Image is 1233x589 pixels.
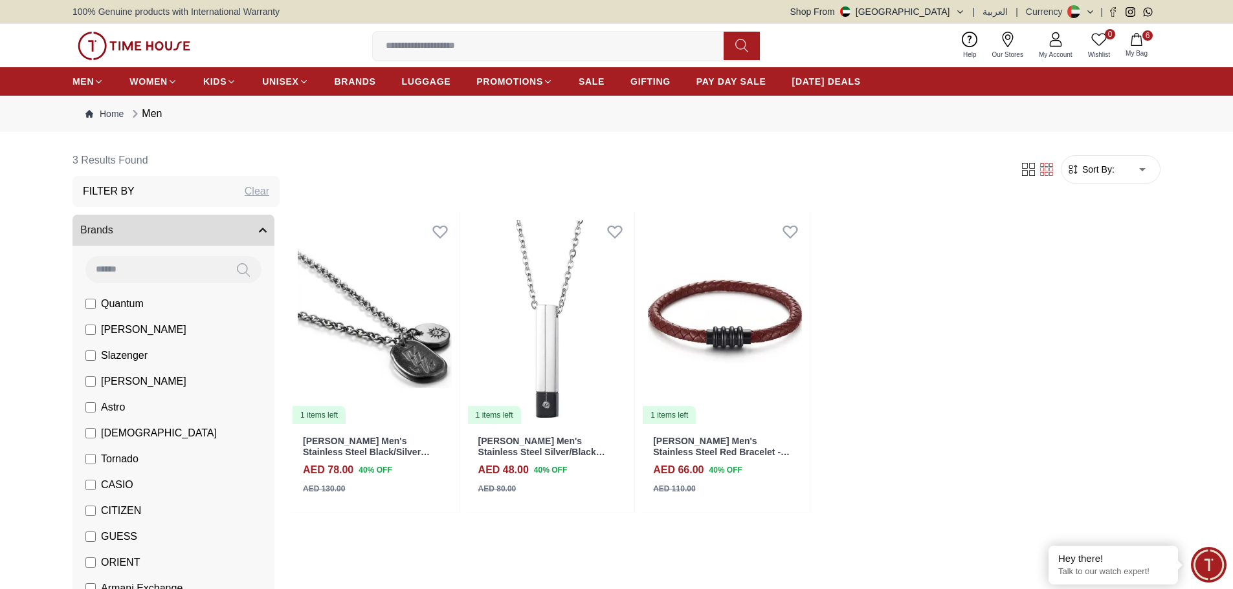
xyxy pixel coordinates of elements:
[290,212,460,425] a: LEE COOPER Men's Stainless Steel Black/Silver Necklace - LC.N.01307.3501 items left
[1126,7,1135,17] a: Instagram
[478,462,529,478] h4: AED 48.00
[101,529,137,544] span: GUESS
[630,75,671,88] span: GIFTING
[72,5,280,18] span: 100% Genuine products with International Warranty
[1058,552,1168,565] div: Hey there!
[85,350,96,361] input: Slazenger
[709,464,742,476] span: 40 % OFF
[85,454,96,464] input: Tornado
[72,96,1161,132] nav: Breadcrumb
[402,75,451,88] span: LUGGAGE
[840,6,850,17] img: United Arab Emirates
[1118,30,1155,61] button: 6My Bag
[579,70,605,93] a: SALE
[101,451,139,467] span: Tornado
[476,70,553,93] a: PROMOTIONS
[85,376,96,387] input: [PERSON_NAME]
[465,212,635,425] img: LEE COOPER Men's Stainless Steel Silver/Black Necklace - LC.N.01322.350
[335,70,376,93] a: BRANDS
[303,483,345,495] div: AED 130.00
[129,70,177,93] a: WOMEN
[1067,163,1115,176] button: Sort By:
[101,555,140,570] span: ORIENT
[1142,30,1153,41] span: 6
[245,184,269,199] div: Clear
[653,483,695,495] div: AED 110.00
[101,296,144,312] span: Quantum
[262,70,308,93] a: UNISEX
[85,531,96,542] input: GUESS
[1120,48,1153,58] span: My Bag
[72,215,274,246] button: Brands
[696,70,766,93] a: PAY DAY SALE
[465,212,635,425] a: LEE COOPER Men's Stainless Steel Silver/Black Necklace - LC.N.01322.3501 items left
[983,5,1008,18] button: العربية
[1080,163,1115,176] span: Sort By:
[290,212,460,425] img: LEE COOPER Men's Stainless Steel Black/Silver Necklace - LC.N.01307.350
[85,428,96,438] input: [DEMOGRAPHIC_DATA]
[293,406,346,424] div: 1 items left
[640,212,810,425] img: LEE COOPER Men's Stainless Steel Red Bracelet - LC.B.01340.850
[1143,7,1153,17] a: Whatsapp
[653,462,704,478] h4: AED 66.00
[1105,29,1115,39] span: 0
[78,32,190,60] img: ...
[478,436,605,468] a: [PERSON_NAME] Men's Stainless Steel Silver/Black Necklace - LC.N.01322.350
[101,322,186,337] span: [PERSON_NAME]
[85,402,96,412] input: Astro
[303,436,430,468] a: [PERSON_NAME] Men's Stainless Steel Black/Silver Necklace - LC.N.01307.350
[335,75,376,88] span: BRANDS
[129,106,162,122] div: Men
[790,5,965,18] button: Shop From[GEOGRAPHIC_DATA]
[85,557,96,568] input: ORIENT
[1026,5,1068,18] div: Currency
[1083,50,1115,59] span: Wishlist
[534,464,567,476] span: 40 % OFF
[640,212,810,425] a: LEE COOPER Men's Stainless Steel Red Bracelet - LC.B.01340.8501 items left
[792,75,861,88] span: [DATE] DEALS
[987,50,1028,59] span: Our Stores
[101,425,217,441] span: [DEMOGRAPHIC_DATA]
[696,75,766,88] span: PAY DAY SALE
[1108,7,1118,17] a: Facebook
[85,107,124,120] a: Home
[203,75,227,88] span: KIDS
[1100,5,1103,18] span: |
[85,480,96,490] input: CASIO
[359,464,392,476] span: 40 % OFF
[653,436,790,468] a: [PERSON_NAME] Men's Stainless Steel Red Bracelet - LC.B.01340.850
[1191,547,1227,583] div: Chat Widget
[72,145,280,176] h6: 3 Results Found
[203,70,236,93] a: KIDS
[1034,50,1078,59] span: My Account
[85,299,96,309] input: Quantum
[101,348,148,363] span: Slazenger
[955,29,984,62] a: Help
[85,325,96,335] input: [PERSON_NAME]
[476,75,543,88] span: PROMOTIONS
[468,406,521,424] div: 1 items left
[1080,29,1118,62] a: 0Wishlist
[958,50,982,59] span: Help
[83,184,135,199] h3: Filter By
[101,477,133,493] span: CASIO
[402,70,451,93] a: LUGGAGE
[262,75,298,88] span: UNISEX
[101,374,186,389] span: [PERSON_NAME]
[1058,566,1168,577] p: Talk to our watch expert!
[984,29,1031,62] a: Our Stores
[72,75,94,88] span: MEN
[792,70,861,93] a: [DATE] DEALS
[643,406,696,424] div: 1 items left
[478,483,517,495] div: AED 80.00
[80,222,113,238] span: Brands
[129,75,168,88] span: WOMEN
[101,400,125,415] span: Astro
[1016,5,1018,18] span: |
[72,70,104,93] a: MEN
[101,503,141,519] span: CITIZEN
[630,70,671,93] a: GIFTING
[303,462,353,478] h4: AED 78.00
[579,75,605,88] span: SALE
